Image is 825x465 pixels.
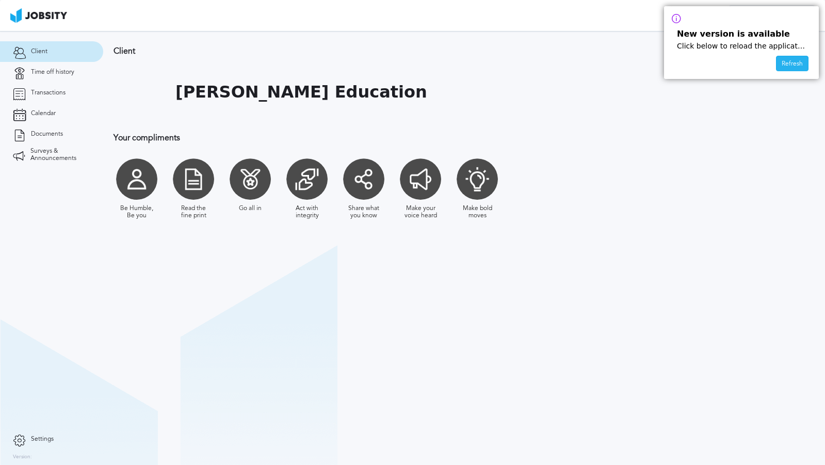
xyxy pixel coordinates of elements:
[677,29,806,39] p: New version is available
[239,205,262,212] div: Go all in
[175,205,212,219] div: Read the fine print
[13,454,32,460] label: Version:
[31,436,54,443] span: Settings
[31,131,63,138] span: Documents
[729,5,815,26] button: R[PERSON_NAME]
[777,56,808,72] div: Refresh
[30,148,90,162] span: Surveys & Announcements
[346,205,382,219] div: Share what you know
[776,56,808,71] button: Refresh
[31,48,47,55] span: Client
[289,205,325,219] div: Act with integrity
[402,205,439,219] div: Make your voice heard
[31,69,74,76] span: Time off history
[114,133,673,142] h3: Your compliments
[114,46,673,56] h3: Client
[175,83,427,102] h1: [PERSON_NAME] Education
[677,42,806,50] p: Click below to reload the application
[31,89,66,97] span: Transactions
[10,8,67,23] img: ab4bad089aa723f57921c736e9817d99.png
[119,205,155,219] div: Be Humble, Be you
[459,205,495,219] div: Make bold moves
[31,110,56,117] span: Calendar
